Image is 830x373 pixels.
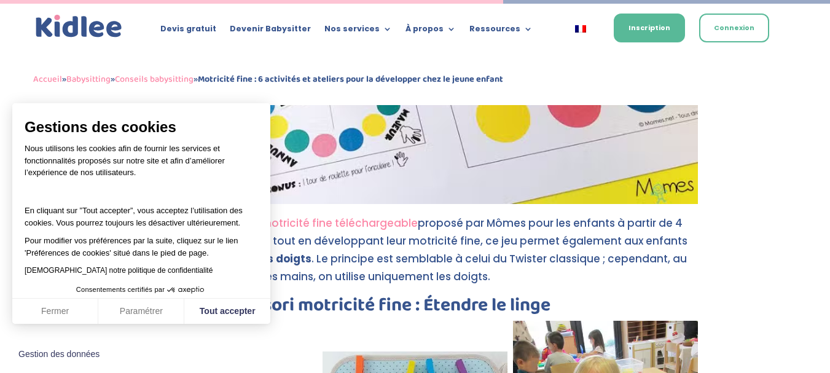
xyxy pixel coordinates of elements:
[115,72,194,87] a: Conseils babysitting
[33,12,125,41] a: Kidlee Logo
[324,25,392,38] a: Nos services
[11,342,107,367] button: Fermer le widget sans consentement
[98,299,184,324] button: Paramétrer
[184,299,270,324] button: Tout accepter
[33,72,503,87] span: » » »
[133,214,698,296] p: Voici un excellent proposé par Mômes pour les enfants à partir de 4 ans. En plus d’être ludique t...
[25,118,258,136] span: Gestions des cookies
[699,14,769,42] a: Connexion
[575,25,586,33] img: Français
[167,272,204,308] svg: Axeptio
[198,72,503,87] strong: Motricité fine : 6 activités et ateliers pour la développer chez le jeune enfant
[12,299,98,324] button: Fermer
[33,12,125,41] img: logo_kidlee_bleu
[160,25,216,38] a: Devis gratuit
[230,25,311,38] a: Devenir Babysitter
[25,266,213,275] a: [DEMOGRAPHIC_DATA] notre politique de confidentialité
[33,72,62,87] a: Accueil
[614,14,685,42] a: Inscription
[225,216,418,230] a: jeu de motricité fine téléchargeable
[25,143,258,187] p: Nous utilisons les cookies afin de fournir les services et fonctionnalités proposés sur notre sit...
[70,282,213,298] button: Consentements certifiés par
[76,286,165,293] span: Consentements certifiés par
[133,296,698,321] h2: Activité Montessori motricité fine : Étendre le linge
[469,25,533,38] a: Ressources
[405,25,456,38] a: À propos
[18,349,100,360] span: Gestion des données
[25,235,258,259] p: Pour modifier vos préférences par la suite, cliquez sur le lien 'Préférences de cookies' situé da...
[25,193,258,229] p: En cliquant sur ”Tout accepter”, vous acceptez l’utilisation des cookies. Vous pourrez toujours l...
[66,72,111,87] a: Babysitting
